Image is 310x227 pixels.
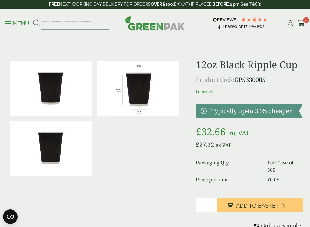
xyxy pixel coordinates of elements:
div: 4.78 Stars [241,17,268,22]
a: 0 [298,19,305,28]
i: My Account [286,20,294,26]
span: 4.8 [218,24,225,29]
span: ex VAT [216,142,231,148]
img: 12oz Black Ripple Cup Full Case Of 0 [10,121,92,176]
span: £ [267,176,270,183]
strong: BEFORE 2 pm [212,2,239,7]
span: £ [196,141,199,149]
button: Add to Basket [217,198,303,212]
bdi: 27.22 [196,141,214,149]
p: Menu [5,20,29,27]
strong: FREE [49,2,59,7]
h1: 12oz Black Ripple Cup [196,59,303,70]
span: Add to Basket [236,202,279,209]
dd: Full Case of 500 [267,159,303,174]
span: Product Code [196,76,234,84]
a: Menu [5,20,29,26]
img: RippleCup_12ozBlack [97,61,179,116]
p: GP5330005 [196,75,303,84]
strong: OVER £100 [151,2,173,7]
span: Based on [225,24,243,29]
span: inc VAT [228,129,249,137]
p: In stock [196,88,303,95]
img: GreenPak Supplies [125,16,185,30]
bdi: 0.05 [267,176,279,183]
span: 178 [243,24,250,29]
span: £ [196,125,201,138]
a: See T&C's [241,2,261,7]
img: 12oz Black Ripple Cup 0 [10,61,92,116]
i: Cart [298,20,305,26]
span: 0 [303,17,309,23]
bdi: 32.66 [196,125,226,138]
img: REVIEWS.io [213,18,239,22]
dt: Packaging Qty [196,159,260,174]
span: reviews [250,24,265,29]
button: Open CMP widget [3,209,18,224]
dt: Price per unit [196,176,260,183]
